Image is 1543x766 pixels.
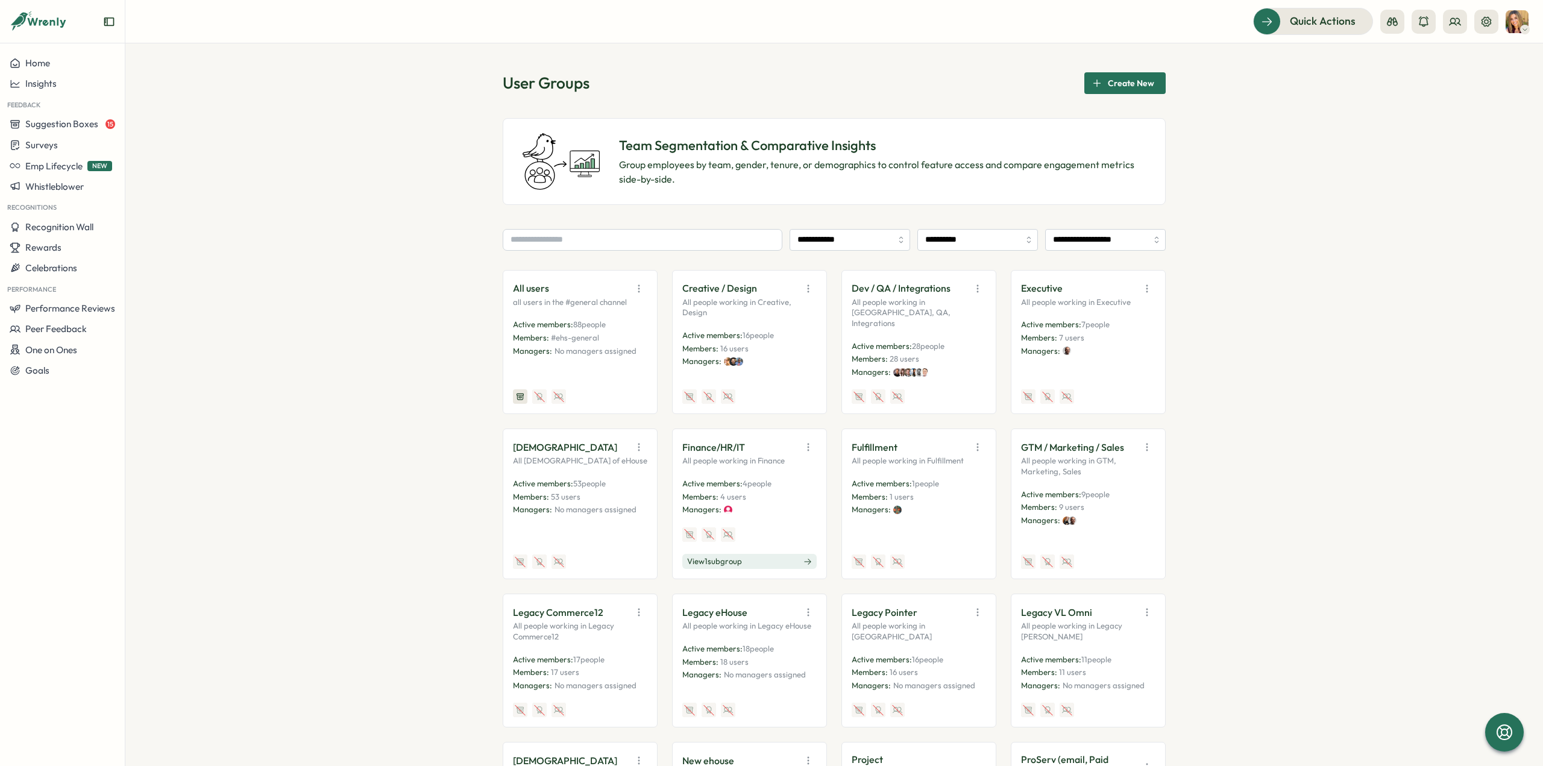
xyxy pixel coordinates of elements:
span: Insights [25,78,57,89]
button: Create New [1084,72,1166,94]
img: Ashley Pomeranz [1063,516,1071,525]
p: All people working in Legacy Commerce12 [513,621,647,642]
img: Tony Puccetti [1068,516,1076,525]
span: Members: [682,657,718,667]
p: Managers: [513,680,552,691]
p: GTM / Marketing / Sales [1021,440,1124,455]
span: Active members: [852,341,912,351]
span: Performance Reviews [25,303,115,314]
p: Creative / Design [682,281,757,296]
p: No managers assigned [893,680,975,691]
span: One on Ones [25,344,77,356]
p: Legacy Pointer [852,605,917,620]
button: Quick Actions [1253,8,1373,34]
p: All people working in [GEOGRAPHIC_DATA], QA, Integrations [852,297,986,329]
span: 4 people [743,479,771,488]
p: Managers: [513,504,552,515]
span: 16 users [890,667,918,677]
span: 7 people [1081,319,1110,329]
span: NEW [87,161,112,171]
p: Managers: [682,356,721,367]
img: Adam Hanin [893,506,902,514]
img: Chris Pointer [735,357,743,366]
p: Managers: [852,367,891,378]
p: No managers assigned [555,680,636,691]
p: No managers assigned [555,504,636,515]
span: Active members: [1021,319,1081,329]
p: All users [513,281,549,296]
img: Jeff Jenkins [729,357,738,366]
p: All people working in Legacy [PERSON_NAME] [1021,621,1155,642]
span: Suggestion Boxes [25,118,98,130]
span: Active members: [1021,489,1081,499]
p: All [DEMOGRAPHIC_DATA] of eHouse [513,456,647,466]
p: Managers: [852,504,891,515]
p: Legacy eHouse [682,605,747,620]
span: 7 users [1059,333,1084,342]
span: Members: [513,492,549,501]
img: Macy White [724,357,732,366]
span: 1 people [912,479,939,488]
p: No managers assigned [555,346,636,357]
img: Christine Henderson [899,368,907,377]
h1: User Groups [503,72,589,93]
p: All people working in Creative, Design [682,297,817,318]
span: Active members: [682,479,743,488]
span: 1 users [890,492,914,501]
p: all users in the #general channel [513,297,647,308]
span: Rewards [25,242,61,253]
span: Active members: [513,479,573,488]
span: Members: [1021,333,1057,342]
p: Managers: [513,346,552,357]
span: Whistleblower [25,181,84,192]
span: 16 people [912,655,943,664]
img: Aaron Quinn [893,368,902,377]
p: Dev / QA / Integrations [852,281,951,296]
img: Abhishek Joshi [910,368,918,377]
img: Hartwell [904,368,913,377]
p: No managers assigned [1063,680,1145,691]
p: All people working in Finance [682,456,817,466]
span: 9 users [1059,502,1084,512]
span: Members: [1021,667,1057,677]
span: Active members: [513,319,573,329]
p: All people working in Legacy eHouse [682,621,817,632]
span: 4 users [720,492,746,501]
span: Members: [682,344,718,353]
span: 11 people [1081,655,1111,664]
p: All people working in Fulfillment [852,456,986,466]
p: Managers: [682,504,721,515]
p: All people working in GTM, Marketing, Sales [1021,456,1155,477]
p: Team Segmentation & Comparative Insights [619,136,1146,155]
span: 16 people [743,330,774,340]
p: Group employees by team, gender, tenure, or demographics to control feature access and compare en... [619,157,1146,187]
span: 88 people [573,319,606,329]
p: All people working in Executive [1021,297,1155,308]
button: Expand sidebar [103,16,115,28]
span: Active members: [513,655,573,664]
span: Quick Actions [1290,13,1356,29]
span: Goals [25,365,49,376]
span: Members: [852,492,888,501]
p: Managers: [1021,680,1060,691]
span: Members: [682,492,718,501]
p: No managers assigned [724,670,806,680]
span: 28 people [912,341,944,351]
p: Managers: [1021,346,1060,357]
p: [DEMOGRAPHIC_DATA] [513,440,617,455]
img: Tony Puccetti [1063,347,1071,355]
p: Legacy VL Omni [1021,605,1092,620]
span: Active members: [682,644,743,653]
span: #ehs-general [551,333,599,342]
p: Managers: [1021,515,1060,526]
span: Members: [1021,502,1057,512]
span: Members: [513,333,549,342]
p: Legacy Commerce12 [513,605,603,620]
span: 53 people [573,479,606,488]
span: 17 people [573,655,605,664]
img: Stacey Hafers [724,506,732,514]
span: 9 people [1081,489,1110,499]
p: Managers: [852,680,891,691]
span: 53 users [551,492,580,501]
